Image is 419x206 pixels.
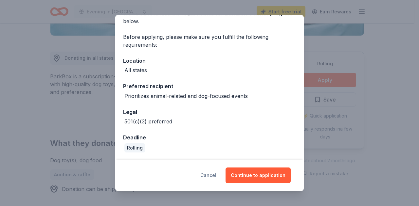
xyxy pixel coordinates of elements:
[123,56,296,65] div: Location
[124,143,145,152] div: Rolling
[123,9,296,25] div: We've summarized the requirements for below.
[226,167,291,183] button: Continue to application
[123,82,296,90] div: Preferred recipient
[124,66,147,74] div: All states
[124,92,248,100] div: Prioritizes animal-related and dog-focused events
[200,167,216,183] button: Cancel
[123,133,296,142] div: Deadline
[123,108,296,116] div: Legal
[123,33,296,49] div: Before applying, please make sure you fulfill the following requirements:
[124,118,172,125] div: 501(c)(3) preferred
